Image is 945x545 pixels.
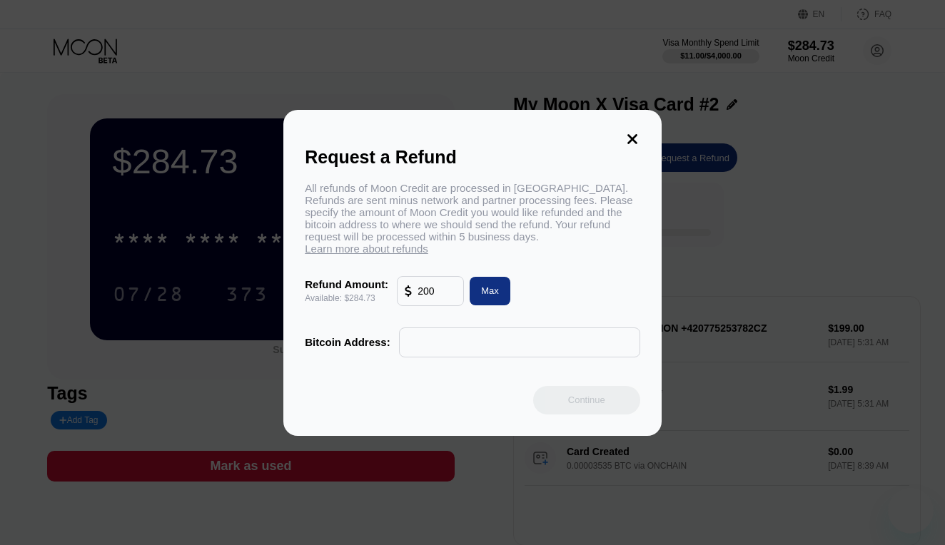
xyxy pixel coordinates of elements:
iframe: Button to launch messaging window [888,488,934,534]
input: 10.00 [418,277,456,305]
span: Learn more about refunds [305,243,428,255]
div: Max [464,277,510,305]
div: Max [481,285,499,297]
div: Available: $284.73 [305,293,388,303]
div: All refunds of Moon Credit are processed in [GEOGRAPHIC_DATA]. Refunds are sent minus network and... [305,182,640,255]
div: Request a Refund [305,147,640,168]
div: Bitcoin Address: [305,336,390,348]
div: Refund Amount: [305,278,388,290]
